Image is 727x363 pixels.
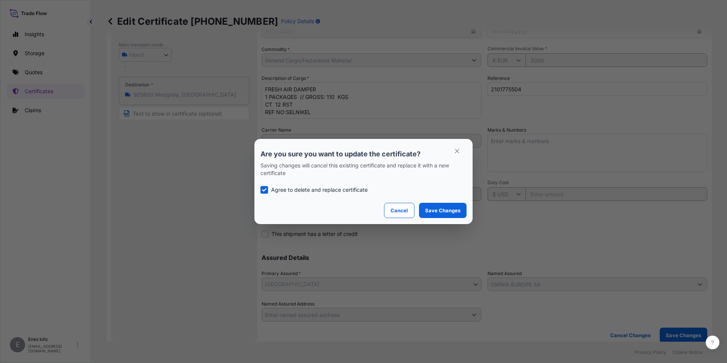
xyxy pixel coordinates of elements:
button: Cancel [384,203,414,218]
p: Agree to delete and replace certificate [271,186,368,194]
p: Save Changes [425,207,460,214]
button: Save Changes [419,203,467,218]
p: Saving changes will cancel this existing certificate and replace it with a new certificate [260,162,467,177]
p: Cancel [390,207,408,214]
p: Are you sure you want to update the certificate? [260,150,467,159]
